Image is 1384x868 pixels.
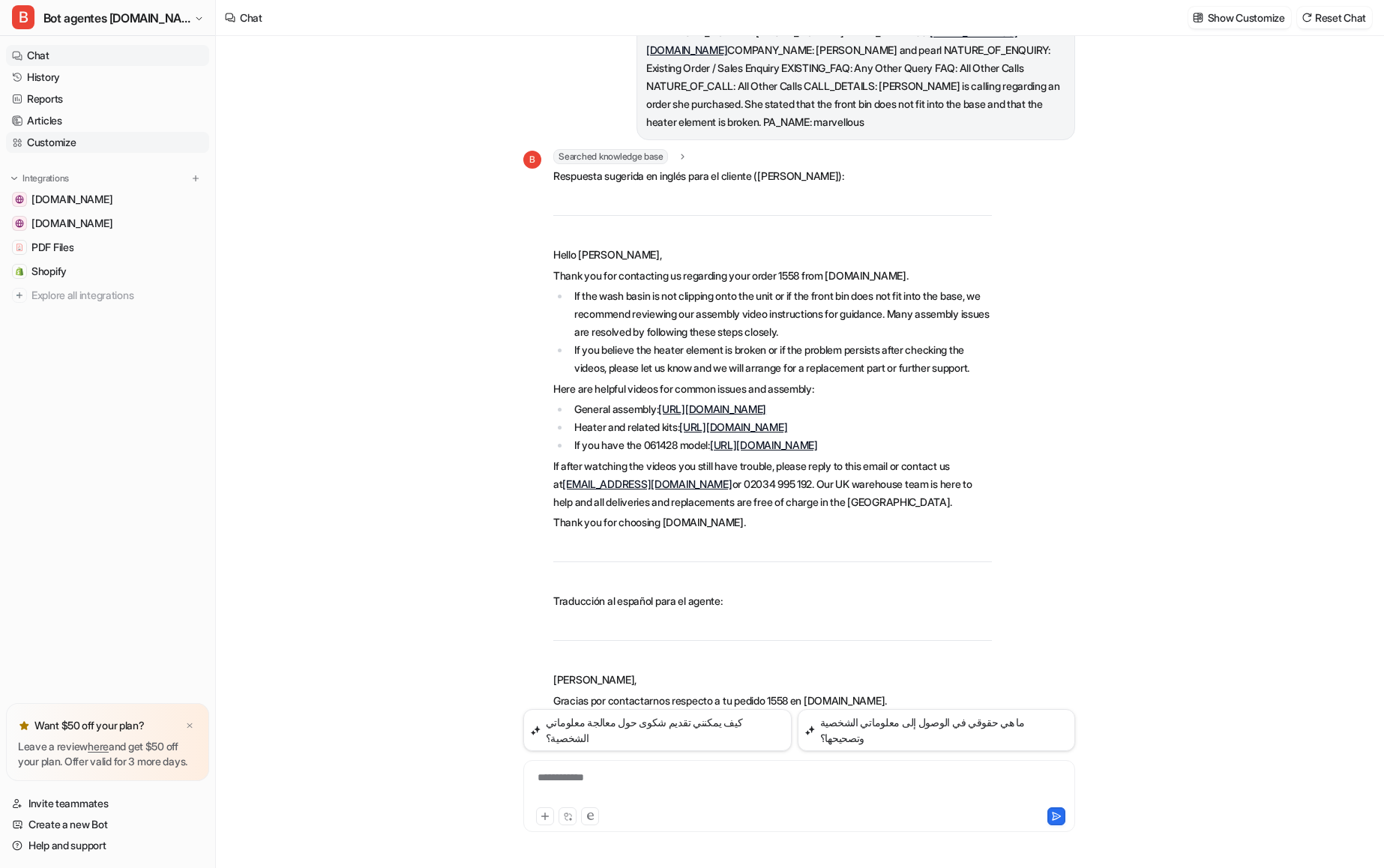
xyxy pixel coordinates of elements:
div: raulsg@fricosmos.com says… [12,403,288,652]
p: Gracias por contactarnos respecto a tu pedido 1558 en [DOMAIN_NAME]. [553,692,992,710]
button: Upload attachment [71,491,83,503]
p: Leave a review and get $50 off your plan. Offer valid for 3 more days. [18,739,197,769]
div: Hey [PERSON_NAME],Just wanting to check in here to make sure you received [PERSON_NAME]'s earlier... [12,188,246,376]
div: Thanks so much for your patience. Kyva [24,103,234,133]
div: Yes please, please send us instructions on how to upload this information every day. [66,412,276,456]
button: Integrations [6,171,73,186]
img: Profile image for Katelin [69,156,84,171]
p: CLI: 0447880985513 FORENAME: [PERSON_NAME] SURNAME: [PERSON_NAME] TELEPHONE_NUMBER: [PHONE_NUMBER... [646,5,1065,131]
img: Profile image for Katelin [43,8,67,32]
a: www.lioninox.com[DOMAIN_NAME] [6,213,209,234]
img: reset [1302,12,1312,23]
span: Shopify [31,264,67,279]
span: Explore all integrations [31,283,203,307]
a: Customize [6,132,209,153]
div: Katelin says… [12,188,288,403]
div: joined the conversation [88,157,232,170]
div: Katelin • 20h ago [24,379,103,388]
button: كيف يمكنني تقديم شكوى حول معالجة معلوماتي الشخصية؟ [523,709,792,751]
img: PDF Files [15,243,24,252]
p: Hello [PERSON_NAME], [553,246,992,264]
div: Katelin says… [12,154,288,188]
a: Chat [6,45,209,66]
span: Searched knowledge base [553,149,668,164]
span: [DOMAIN_NAME] [31,216,112,231]
button: Reset Chat [1297,7,1372,28]
span: B [12,5,34,29]
h1: Katelin [73,7,115,19]
a: [URL][DOMAIN_NAME] [710,438,818,451]
img: star [18,720,30,732]
button: ما هي حقوقي في الوصول إلى معلوماتي الشخصية وتصحيحها؟ [798,709,1075,751]
a: PDF FilesPDF Files [6,237,209,258]
div: Yes please, please send us instructions on how to upload this information every day.El mié, 20 ag... [54,403,288,634]
button: Show Customize [1188,7,1291,28]
p: Want $50 off your plan? [34,718,145,733]
p: Active in the last 15m [73,19,180,34]
p: Traducción al español para el agente: [553,592,992,610]
a: [EMAIL_ADDRESS][DOMAIN_NAME] [646,25,1018,56]
li: General assembly: [570,400,992,418]
img: menu_add.svg [190,173,201,184]
li: Heater and related kits: [570,418,992,436]
button: Send a message… [257,485,281,509]
a: Articles [6,110,209,131]
p: Integrations [22,172,69,184]
span: [DOMAIN_NAME] [31,192,112,207]
p: Thank you for contacting us regarding your order 1558 from [DOMAIN_NAME]. [553,267,992,285]
a: History [6,67,209,88]
a: Help and support [6,835,209,856]
p: Here are helpful videos for common issues and assembly: [553,380,992,398]
a: [URL][DOMAIN_NAME] [679,421,787,433]
a: handwashbasin.com[DOMAIN_NAME] [6,189,209,210]
b: Katelin [88,158,124,169]
a: [EMAIL_ADDRESS][DOMAIN_NAME] [562,477,732,490]
li: If you believe the heater element is broken or if the problem persists after checking the videos,... [570,341,992,377]
a: [URL][DOMAIN_NAME] [658,403,766,415]
img: expand menu [9,173,19,184]
a: Create a new Bot [6,814,209,835]
li: If you have the 061428 model: [570,436,992,454]
span: Bot agentes [DOMAIN_NAME] [43,7,190,28]
a: Invite teammates [6,793,209,814]
p: If after watching the videos you still have trouble, please reply to this email or contact us at ... [553,457,992,511]
img: handwashbasin.com [15,195,24,204]
img: x [185,721,194,731]
button: Gif picker [47,491,59,503]
li: If the wash basin is not clipping onto the unit or if the front bin does not fit into the base, w... [570,287,992,341]
div: Chat [240,10,262,25]
span: PDF Files [31,240,73,255]
button: Emoji picker [23,491,35,503]
p: Respuesta sugerida en inglés para el cliente ([PERSON_NAME]): [553,167,992,185]
button: Home [235,6,263,34]
img: Shopify [15,267,24,276]
p: [PERSON_NAME], [553,671,992,689]
p: Show Customize [1208,10,1285,25]
img: www.lioninox.com [15,219,24,228]
img: explore all integrations [12,288,27,303]
a: Reports [6,88,209,109]
textarea: Message… [13,459,287,485]
div: Close [263,6,290,33]
span: B [523,151,541,169]
button: go back [10,6,38,34]
a: Explore all integrations [6,285,209,306]
div: Thanks. [24,352,234,367]
a: here [88,740,109,753]
a: ShopifyShopify [6,261,209,282]
img: customize [1193,12,1203,23]
p: Thank you for choosing [DOMAIN_NAME]. [553,513,992,531]
div: Hey [PERSON_NAME], Just wanting to check in here to make sure you received [PERSON_NAME]'s earlie... [24,197,234,344]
